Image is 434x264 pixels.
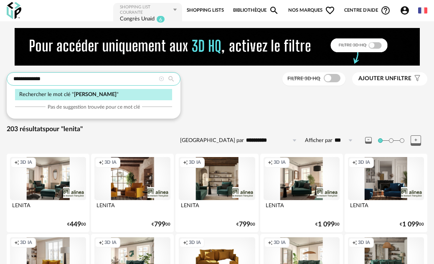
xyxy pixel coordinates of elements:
img: NEW%20NEW%20HQ%20NEW_V1.gif [15,28,420,66]
span: pour "lenita" [46,126,83,132]
div: € 00 [152,222,170,227]
span: 3D IA [20,160,32,166]
a: Creation icon 3D IA LENITA €44900 [7,154,89,232]
span: 3D IA [104,240,117,246]
div: € 00 [236,222,255,227]
img: OXP [7,2,21,19]
span: Creation icon [183,160,188,166]
span: Creation icon [14,160,19,166]
span: Account Circle icon [400,5,410,15]
span: Filter icon [411,75,421,82]
span: Heart Outline icon [325,5,335,15]
a: Shopping Lists [187,2,224,19]
span: 3D IA [274,240,286,246]
div: € 00 [315,222,340,227]
span: 3D IA [189,240,201,246]
span: [PERSON_NAME] [74,92,117,97]
div: LENITA [94,200,170,217]
span: Creation icon [352,240,357,246]
div: Shopping List courante [120,5,172,15]
span: Creation icon [14,240,19,246]
span: Creation icon [99,160,104,166]
span: filtre [358,75,411,82]
span: Ajouter un [358,76,393,81]
div: Rechercher le mot clé " " [15,89,172,100]
div: Congrès Unaid [120,15,155,23]
sup: 6 [156,15,165,23]
span: Filtre 3D HQ [287,76,320,81]
span: Help Circle Outline icon [381,5,391,15]
a: Creation icon 3D IA LENITA €1 09900 [260,154,343,232]
div: € 00 [400,222,424,227]
label: [GEOGRAPHIC_DATA] par [180,137,244,144]
span: Creation icon [352,160,357,166]
span: 3D IA [274,160,286,166]
div: LENITA [10,200,86,217]
span: 3D IA [358,160,370,166]
a: Creation icon 3D IA LENITA €79900 [175,154,258,232]
span: 1 099 [318,222,335,227]
div: LENITA [264,200,340,217]
a: Creation icon 3D IA LENITA €79900 [91,154,174,232]
span: Magnify icon [269,5,279,15]
span: 1 099 [402,222,419,227]
img: fr [418,6,427,15]
span: 449 [70,222,81,227]
span: 3D IA [189,160,201,166]
span: Creation icon [183,240,188,246]
span: 799 [239,222,250,227]
a: Creation icon 3D IA LENITA €1 09900 [345,154,427,232]
span: Creation icon [99,240,104,246]
div: € 00 [67,222,86,227]
span: Nos marques [288,2,335,19]
span: 799 [154,222,165,227]
span: 3D IA [358,240,370,246]
div: LENITA [179,200,255,217]
a: BibliothèqueMagnify icon [233,2,279,19]
span: Pas de suggestion trouvée pour ce mot clé [48,104,140,110]
span: Creation icon [268,240,273,246]
label: Afficher par [305,137,332,144]
span: Centre d'aideHelp Circle Outline icon [344,5,391,15]
div: LENITA [348,200,424,217]
span: 3D IA [104,160,117,166]
span: Account Circle icon [400,5,414,15]
div: 203 résultats [7,125,427,134]
span: 3D IA [20,240,32,246]
button: Ajouter unfiltre Filter icon [352,72,427,86]
span: Creation icon [268,160,273,166]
